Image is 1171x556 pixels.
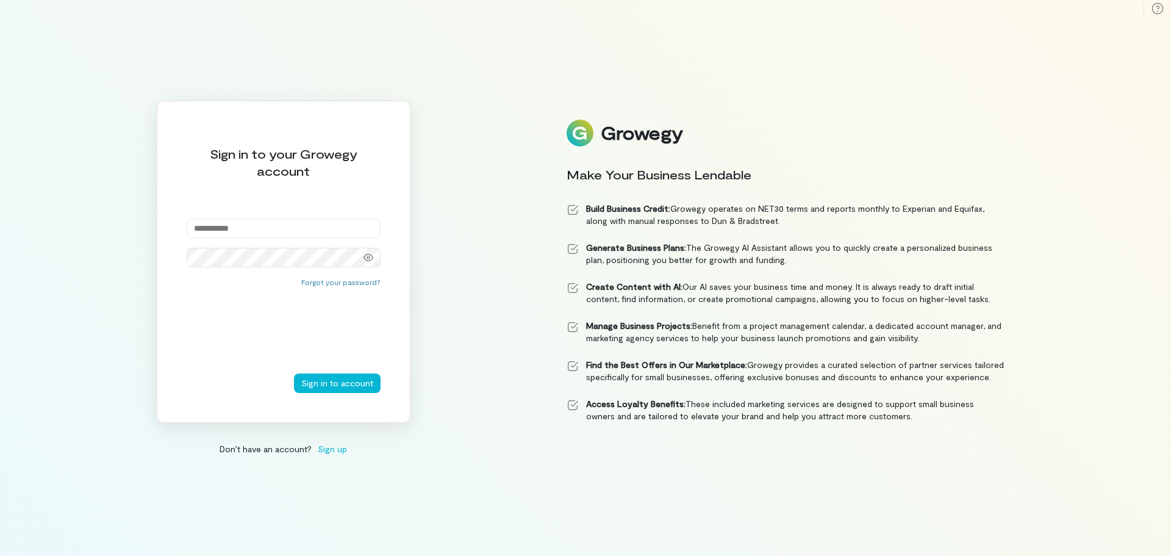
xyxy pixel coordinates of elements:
li: These included marketing services are designed to support small business owners and are tailored ... [567,398,1004,422]
span: Sign up [318,442,347,455]
div: Don’t have an account? [157,442,410,455]
button: Sign in to account [294,374,381,393]
strong: Access Loyalty Benefits: [586,399,686,409]
button: Forgot your password? [301,277,381,287]
li: The Growegy AI Assistant allows you to quickly create a personalized business plan, positioning y... [567,242,1004,266]
div: Make Your Business Lendable [567,166,1004,183]
strong: Build Business Credit: [586,203,670,214]
strong: Create Content with AI: [586,281,682,292]
div: Growegy [601,123,682,143]
div: Sign in to your Growegy account [187,145,381,179]
strong: Manage Business Projects: [586,320,692,331]
strong: Find the Best Offers in Our Marketplace: [586,359,747,370]
li: Our AI saves your business time and money. It is always ready to draft initial content, find info... [567,281,1004,305]
img: Logo [567,120,593,146]
li: Benefit from a project management calendar, a dedicated account manager, and marketing agency ser... [567,320,1004,344]
li: Growegy operates on NET30 terms and reports monthly to Experian and Equifax, along with manual re... [567,203,1004,227]
strong: Generate Business Plans: [586,242,686,253]
li: Growegy provides a curated selection of partner services tailored specifically for small business... [567,359,1004,383]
